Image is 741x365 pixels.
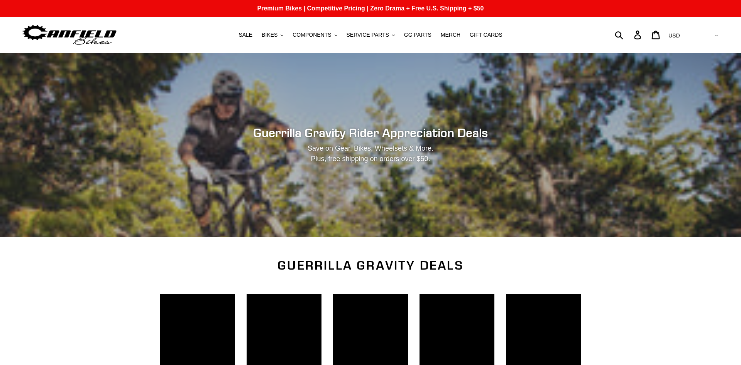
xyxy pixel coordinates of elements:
button: COMPONENTS [289,30,341,40]
img: Canfield Bikes [21,23,118,47]
span: BIKES [262,32,277,38]
button: BIKES [258,30,287,40]
span: GIFT CARDS [470,32,502,38]
span: GG PARTS [404,32,431,38]
a: GG PARTS [400,30,435,40]
span: COMPONENTS [293,32,331,38]
a: MERCH [437,30,464,40]
a: GIFT CARDS [466,30,506,40]
span: SERVICE PARTS [346,32,389,38]
input: Search [619,26,639,43]
a: SALE [235,30,256,40]
span: MERCH [441,32,460,38]
p: Save on Gear, Bikes, Wheelsets & More. Plus, free shipping on orders over $50. [213,143,528,164]
h2: Guerrilla Gravity Deals [160,258,581,273]
button: SERVICE PARTS [342,30,398,40]
h2: Guerrilla Gravity Rider Appreciation Deals [160,126,581,140]
span: SALE [239,32,252,38]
